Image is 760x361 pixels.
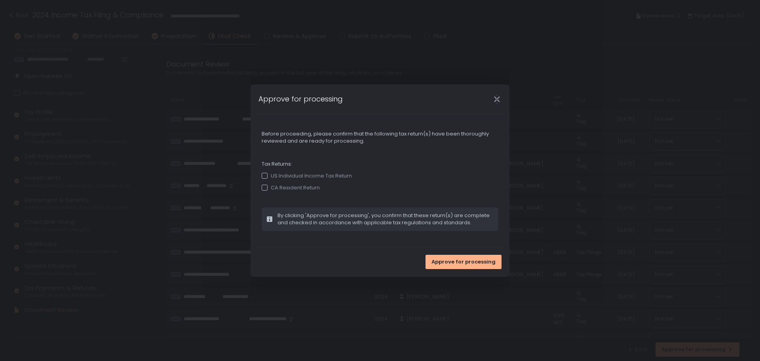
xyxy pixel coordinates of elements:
span: Approve for processing [431,258,496,265]
span: Before proceeding, please confirm that the following tax return(s) have been thoroughly reviewed ... [262,130,498,145]
span: Tax Returns: [262,160,498,168]
div: Close [484,95,509,104]
span: By clicking 'Approve for processing', you confirm that these return(s) are complete and checked i... [277,212,494,226]
button: Approve for processing [426,255,502,269]
h1: Approve for processing [258,94,343,104]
